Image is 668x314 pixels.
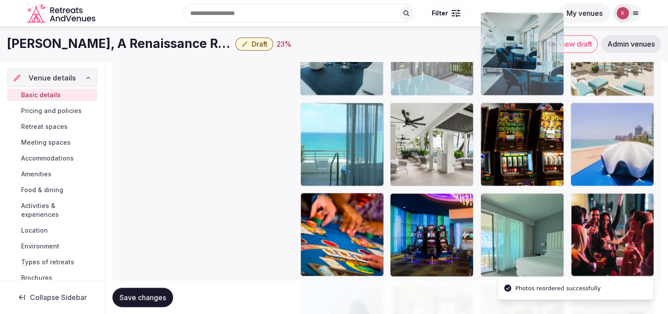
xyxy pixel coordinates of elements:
div: EwEJ4SMInE25m708CikMoQ_sjubr-executive-suite-5875_P.jpg [480,12,564,96]
div: Photos reordered successfully [515,284,600,293]
span: Activities & experiences [21,201,94,219]
span: Pricing and policies [21,106,82,115]
div: 0nOiGhpOpUSnjFBiYvvBlQ_sjubr-aerial-view-2790_P.jpg [571,102,654,186]
span: Accommodations [21,154,74,163]
a: Location [7,224,97,237]
a: Types of retreats [7,256,97,268]
span: View draft [558,40,592,48]
span: Save changes [119,293,166,302]
a: Visit the homepage [27,4,97,23]
a: Admin venues [601,35,661,53]
div: LdokWvYKGUG5s0HEEBAg_sjubr-casino-0053_P.jpg [300,193,383,276]
div: ALYacu543Eq122psMv9YcA_sjubr-bar-0068_P.jpg [571,193,654,277]
h1: [PERSON_NAME], A Renaissance Resort [7,35,232,52]
a: Retreat spaces [7,120,97,133]
button: 23% [277,39,292,49]
button: Filter [426,5,466,22]
span: Amenities [21,170,51,179]
span: Location [21,226,48,235]
span: Collapse Sidebar [30,293,87,302]
span: Retreat spaces [21,122,68,131]
a: Brochures [7,272,97,284]
img: EwEJ4SMInE25m708CikMoQ_sjubr-executive-suite-5875_P.jpg [481,12,539,70]
button: My venues [559,3,610,23]
div: P8cerNGAkSrVJOglQtd4g_sjubr-whirlpool-suite-0036_P.jpg [300,102,383,186]
span: Admin venues [607,40,655,48]
div: 4KmmKtXhUUGiWXirxRbVw_sjubr-vento-terrace-6797_P.jpg [571,12,654,96]
span: Venue details [29,73,76,83]
span: Filter [432,9,448,18]
span: Types of retreats [21,258,74,267]
span: Basic details [21,91,61,99]
span: Brochures [21,274,52,282]
a: Amenities [7,168,97,180]
span: Draft [252,40,267,48]
div: 23 % [277,39,292,49]
svg: Retreats and Venues company logo [27,4,97,23]
img: robiejavier [617,7,629,19]
div: 3sugMuBv9kWH71ZiX5LFAA_sjubr-casino-0051_P.jpg [390,193,473,277]
a: Environment [7,240,97,252]
a: Activities & experiences [7,200,97,221]
span: Environment [21,242,59,251]
button: Draft [235,37,273,51]
a: View draft [542,35,598,53]
div: QCbEUM1pkadVXKTDvsWPA_Elemara_Spa_26299_P.jpg [390,102,473,186]
a: Food & dining [7,184,97,196]
a: My venues [559,9,610,18]
a: Meeting spaces [7,136,97,149]
a: Pricing and policies [7,105,97,117]
div: elOERkAB5kh1WVwPXia5Q_sjubr-whirlpool-suite-0035_P.jpg [480,193,563,277]
a: Basic details [7,89,97,101]
button: Save changes [112,288,173,307]
span: Food & dining [21,186,63,194]
button: Collapse Sidebar [7,288,97,307]
span: Meeting spaces [21,138,71,147]
div: fP5qqOZekebo8VYd7U3w_sjubr-casino-0052_P.jpg [480,102,563,186]
a: Accommodations [7,152,97,164]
